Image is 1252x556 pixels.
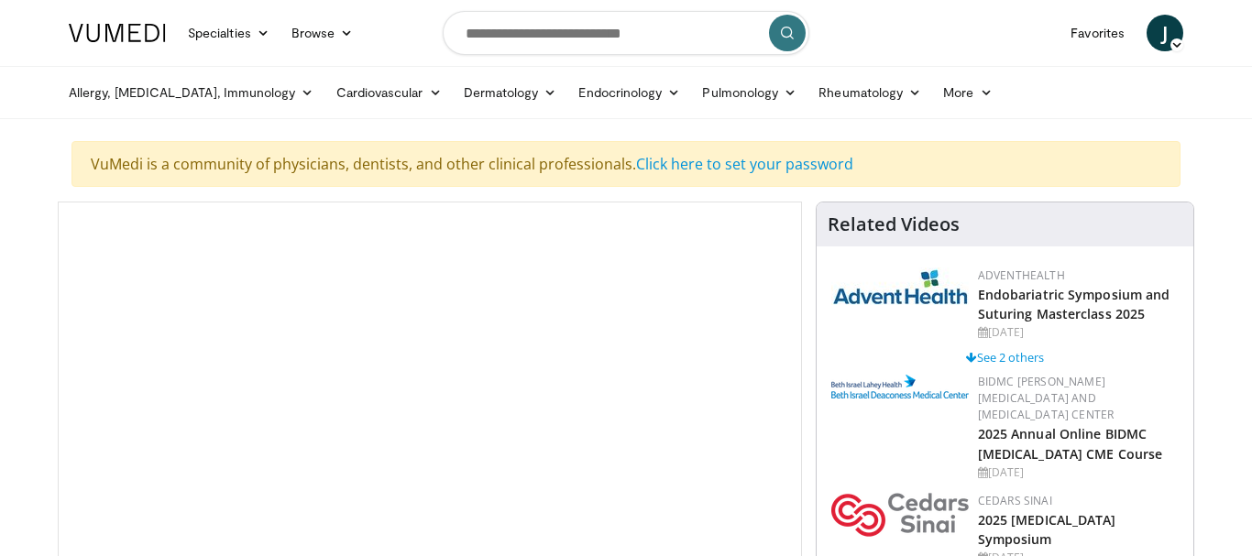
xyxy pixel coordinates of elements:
[325,74,453,111] a: Cardiovascular
[177,15,280,51] a: Specialties
[966,349,1044,365] a: See 2 others
[978,286,1170,322] a: Endobariatric Symposium and Suturing Masterclass 2025
[1060,15,1136,51] a: Favorites
[71,141,1181,187] div: VuMedi is a community of physicians, dentists, and other clinical professionals.
[978,464,1179,481] div: [DATE]
[978,511,1116,548] a: 2025 [MEDICAL_DATA] Symposium
[69,24,166,42] img: VuMedi Logo
[1147,15,1183,51] a: J
[978,493,1052,508] a: Cedars Sinai
[807,74,932,111] a: Rheumatology
[691,74,807,111] a: Pulmonology
[932,74,1003,111] a: More
[636,154,853,174] a: Click here to set your password
[831,375,969,398] img: c96b19ec-a48b-46a9-9095-935f19585444.png.150x105_q85_autocrop_double_scale_upscale_version-0.2.png
[978,267,1065,283] a: AdventHealth
[831,267,969,305] img: 5c3c682d-da39-4b33-93a5-b3fb6ba9580b.jpg.150x105_q85_autocrop_double_scale_upscale_version-0.2.jpg
[978,374,1115,422] a: BIDMC [PERSON_NAME][MEDICAL_DATA] and [MEDICAL_DATA] Center
[280,15,365,51] a: Browse
[978,324,1179,341] div: [DATE]
[443,11,809,55] input: Search topics, interventions
[978,425,1163,462] a: 2025 Annual Online BIDMC [MEDICAL_DATA] CME Course
[453,74,568,111] a: Dermatology
[58,74,325,111] a: Allergy, [MEDICAL_DATA], Immunology
[831,493,969,537] img: 7e905080-f4a2-4088-8787-33ce2bef9ada.png.150x105_q85_autocrop_double_scale_upscale_version-0.2.png
[828,213,960,235] h4: Related Videos
[567,74,691,111] a: Endocrinology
